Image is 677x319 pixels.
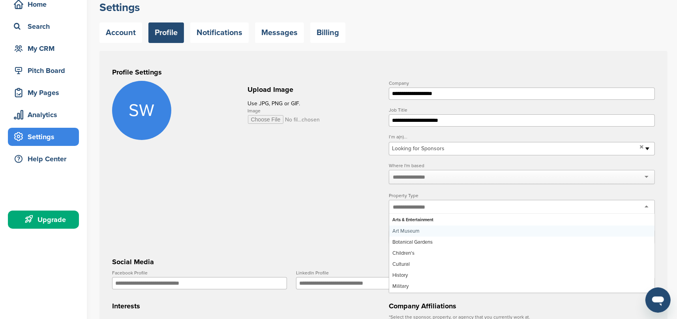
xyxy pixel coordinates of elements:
a: My CRM [8,39,79,58]
div: Analytics [12,108,79,122]
p: Use JPG, PNG or GIF. [248,99,378,108]
label: LinkedIn Profile [296,270,471,275]
div: Search [12,19,79,34]
label: I’m a(n)... [389,134,655,139]
a: Notifications [190,22,249,43]
div: My CRM [12,41,79,56]
a: Settings [8,128,79,146]
label: Property Type [389,193,655,198]
label: Facebook Profile [112,270,287,275]
h3: Profile Settings [112,67,655,78]
a: Analytics [8,106,79,124]
div: History [389,270,654,281]
a: Upgrade [8,211,79,229]
label: Company [389,81,655,86]
label: Job Title [389,108,655,112]
a: Messages [255,22,304,43]
div: Upgrade [12,213,79,227]
div: Arts & Entertainment [389,214,654,226]
div: My Pages [12,86,79,100]
div: Cultural [389,259,654,270]
label: Image [248,108,378,113]
span: SW [112,81,171,140]
h3: Company Affiliations [389,300,655,312]
h2: Upload Image [248,84,378,95]
a: Account [99,22,142,43]
h3: Interests [112,300,378,312]
div: Botanical Gardens [389,237,654,248]
div: Settings [12,130,79,144]
label: Where I'm based [389,163,655,168]
div: Children's [389,248,654,259]
a: Help Center [8,150,79,168]
div: Pitch Board [12,63,79,78]
h2: Settings [99,0,668,15]
a: Pitch Board [8,62,79,80]
a: Billing [310,22,345,43]
a: My Pages [8,84,79,102]
a: Search [8,17,79,35]
h3: Social Media [112,256,655,267]
div: Help Center [12,152,79,166]
span: Looking for Sponsors [392,144,637,153]
div: Natural History [389,292,654,303]
a: Profile [148,22,184,43]
div: Military [389,281,654,292]
div: Art Museum [389,226,654,237]
iframe: Button to launch messaging window [645,287,671,313]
